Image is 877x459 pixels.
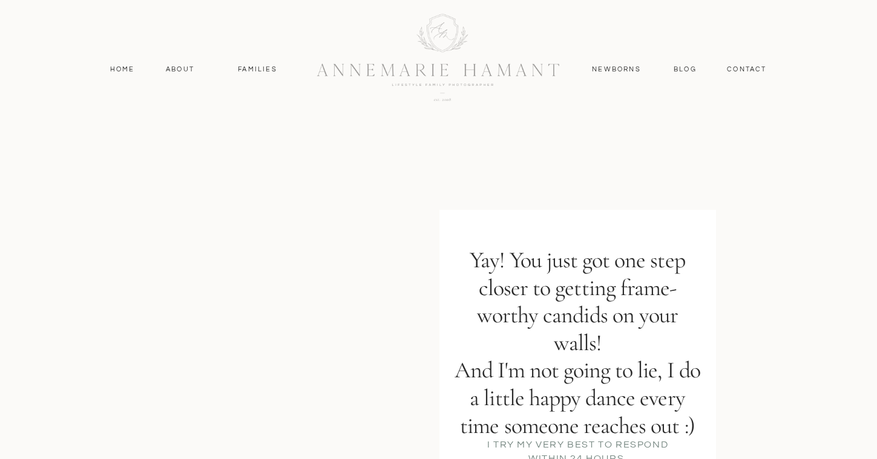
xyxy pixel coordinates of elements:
[452,247,704,402] p: Yay! You just got one step closer to getting frame-worthy candids on your walls! And I'm not goin...
[231,64,285,75] a: Families
[721,64,774,75] a: contact
[671,64,700,75] a: Blog
[588,64,646,75] a: Newborns
[105,64,140,75] a: Home
[163,64,198,75] a: About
